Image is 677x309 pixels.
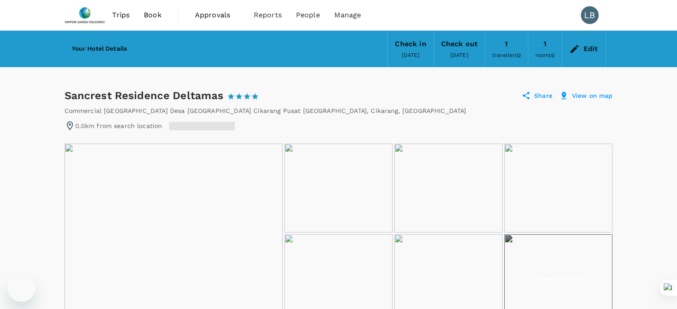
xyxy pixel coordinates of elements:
div: 1 [505,38,508,50]
p: 0.0km from search location [75,121,162,130]
div: Check out [441,38,478,50]
h6: Your Hotel Details [72,44,127,54]
span: People [296,10,320,20]
div: Sancrest Residence Deltamas [65,88,267,103]
span: Manage [334,10,361,20]
span: room(s) [535,52,555,58]
iframe: Button to launch messaging window [7,273,36,302]
div: Edit [584,43,598,55]
span: traveller(s) [492,52,521,58]
p: Share [534,91,552,100]
p: View on map [572,91,613,100]
img: nb8sysy0rnaj3sd6fsba.jpg [394,144,503,233]
img: y2wimv1v8fnkze0bzj42.jpg [504,144,612,233]
div: Check in [395,38,426,50]
div: Commercial [GEOGRAPHIC_DATA] Desa [GEOGRAPHIC_DATA] Cikarang Pusat [GEOGRAPHIC_DATA] , Cikarang ,... [65,106,466,115]
span: Book [144,10,162,20]
span: Approvals [195,10,239,20]
p: View 41+ more [536,274,581,283]
span: [DATE] [450,52,468,58]
img: sumtidurotkqil2vywgp.jpg [284,144,393,233]
span: Reports [254,10,282,20]
div: 1 [543,38,547,50]
span: Trips [112,10,130,20]
img: Nippon Sanso Holdings Singapore Pte Ltd [65,5,105,25]
div: LB [581,6,599,24]
span: [DATE] [402,52,420,58]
